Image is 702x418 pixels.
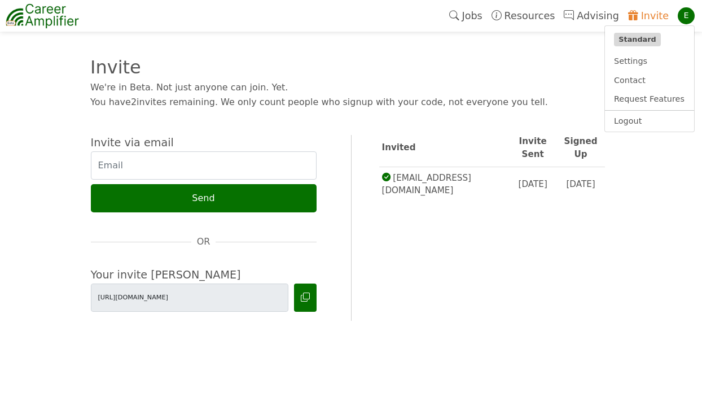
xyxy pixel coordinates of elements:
div: Your invite [PERSON_NAME] [91,267,317,284]
div: You have 2 invites remaining. We only count people who signup with your code, not everyone you tell. [90,92,598,107]
a: Jobs [445,3,487,29]
td: [DATE] [509,167,557,202]
a: Contact [605,72,694,92]
th: Invited [379,135,509,167]
th: Signed Up [557,135,605,167]
span: OR [197,235,210,249]
a: Request Features [605,91,694,110]
div: Invite [90,63,598,72]
a: Resources [487,3,560,29]
div: Invite via email [91,135,317,151]
td: [EMAIL_ADDRESS][DOMAIN_NAME] [379,167,509,202]
input: Email [91,151,317,180]
a: Advising [559,3,623,29]
div: Standard [614,33,661,46]
th: Invite Sent [509,135,557,167]
button: Send [91,184,317,212]
div: We're in Beta. Not just anyone can join. Yet. [90,83,598,92]
a: Invite [624,3,673,29]
a: Logout [605,111,694,132]
a: Settings [605,53,694,72]
div: E [678,7,695,24]
td: [DATE] [557,167,605,202]
img: career-amplifier-logo.png [6,2,79,30]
